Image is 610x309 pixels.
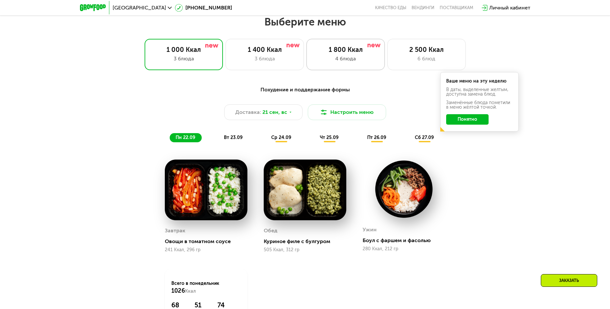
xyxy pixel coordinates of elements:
div: 241 Ккал, 296 гр [165,247,247,253]
h2: Выберите меню [21,15,589,28]
div: Боул с фаршем и фасолью [363,237,450,244]
div: Овощи в томатном соусе [165,238,253,245]
div: 1 800 Ккал [313,46,378,54]
div: Куриное филе с булгуром [264,238,352,245]
span: пн 22.09 [176,135,195,140]
button: Настроить меню [308,104,386,120]
span: 1026 [171,287,185,294]
span: Ккал [185,288,196,294]
div: Ужин [363,225,377,235]
div: Ваше меню на эту неделю [446,79,513,84]
span: 21 сен, вс [262,108,287,116]
div: 51 [195,301,209,309]
span: Доставка: [235,108,261,116]
div: 74 [217,301,241,309]
div: Завтрак [165,226,185,236]
span: чт 25.09 [320,135,338,140]
button: Понятно [446,114,489,125]
div: 1 000 Ккал [151,46,216,54]
div: Заказать [541,274,597,287]
div: Похудение и поддержание формы [112,86,498,94]
div: В даты, выделенные желтым, доступна замена блюд. [446,87,513,97]
div: 2 500 Ккал [394,46,459,54]
div: 1 400 Ккал [232,46,297,54]
div: 4 блюда [313,55,378,63]
div: 3 блюда [232,55,297,63]
div: Обед [264,226,277,236]
a: Качество еды [375,5,406,10]
a: [PHONE_NUMBER] [175,4,232,12]
span: сб 27.09 [415,135,434,140]
div: Заменённые блюда пометили в меню жёлтой точкой. [446,100,513,110]
span: пт 26.09 [367,135,386,140]
span: ср 24.09 [271,135,291,140]
div: Личный кабинет [489,4,530,12]
div: 3 блюда [151,55,216,63]
a: Вендинги [412,5,434,10]
span: вт 23.09 [224,135,242,140]
div: Всего в понедельник [171,280,241,295]
span: [GEOGRAPHIC_DATA] [113,5,166,10]
div: поставщикам [440,5,473,10]
div: 6 блюд [394,55,459,63]
div: 280 Ккал, 212 гр [363,246,445,252]
div: 505 Ккал, 312 гр [264,247,346,253]
div: 68 [171,301,186,309]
